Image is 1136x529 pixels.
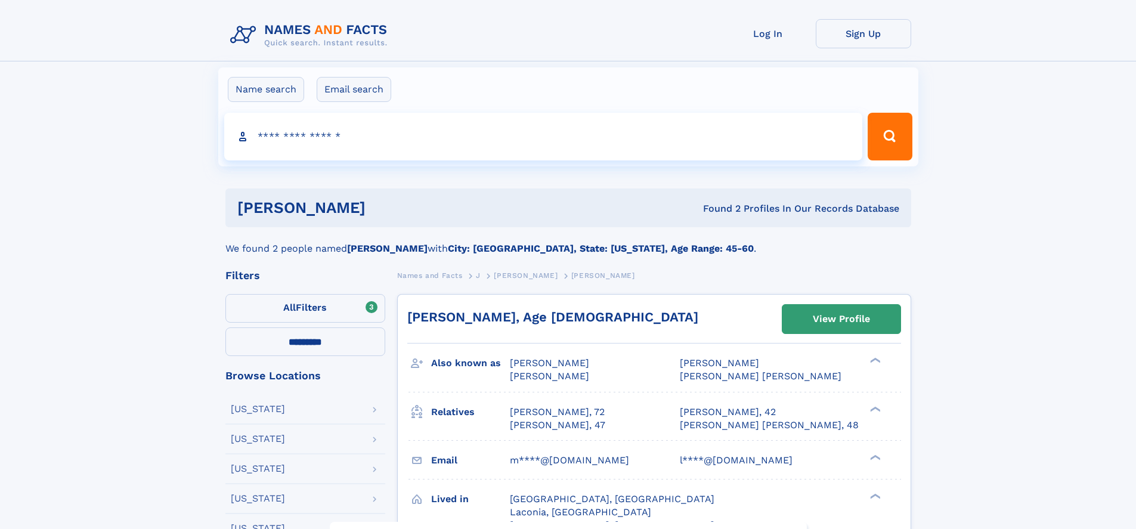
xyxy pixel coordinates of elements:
[571,271,635,280] span: [PERSON_NAME]
[283,302,296,313] span: All
[510,357,589,369] span: [PERSON_NAME]
[813,305,870,333] div: View Profile
[510,406,605,419] a: [PERSON_NAME], 72
[476,268,481,283] a: J
[431,402,510,422] h3: Relatives
[225,370,385,381] div: Browse Locations
[225,227,911,256] div: We found 2 people named with .
[867,492,881,500] div: ❯
[720,19,816,48] a: Log In
[231,494,285,503] div: [US_STATE]
[225,270,385,281] div: Filters
[680,357,759,369] span: [PERSON_NAME]
[407,310,698,324] a: [PERSON_NAME], Age [DEMOGRAPHIC_DATA]
[431,489,510,509] h3: Lived in
[317,77,391,102] label: Email search
[510,370,589,382] span: [PERSON_NAME]
[510,506,651,518] span: Laconia, [GEOGRAPHIC_DATA]
[231,464,285,474] div: [US_STATE]
[225,294,385,323] label: Filters
[534,202,899,215] div: Found 2 Profiles In Our Records Database
[816,19,911,48] a: Sign Up
[231,404,285,414] div: [US_STATE]
[510,419,605,432] a: [PERSON_NAME], 47
[510,493,714,505] span: [GEOGRAPHIC_DATA], [GEOGRAPHIC_DATA]
[431,353,510,373] h3: Also known as
[867,405,881,413] div: ❯
[680,370,841,382] span: [PERSON_NAME] [PERSON_NAME]
[431,450,510,471] h3: Email
[494,268,558,283] a: [PERSON_NAME]
[867,453,881,461] div: ❯
[228,77,304,102] label: Name search
[680,406,776,419] a: [PERSON_NAME], 42
[397,268,463,283] a: Names and Facts
[231,434,285,444] div: [US_STATE]
[782,305,900,333] a: View Profile
[225,19,397,51] img: Logo Names and Facts
[476,271,481,280] span: J
[347,243,428,254] b: [PERSON_NAME]
[237,200,534,215] h1: [PERSON_NAME]
[224,113,863,160] input: search input
[494,271,558,280] span: [PERSON_NAME]
[448,243,754,254] b: City: [GEOGRAPHIC_DATA], State: [US_STATE], Age Range: 45-60
[680,419,859,432] a: [PERSON_NAME] [PERSON_NAME], 48
[868,113,912,160] button: Search Button
[867,357,881,364] div: ❯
